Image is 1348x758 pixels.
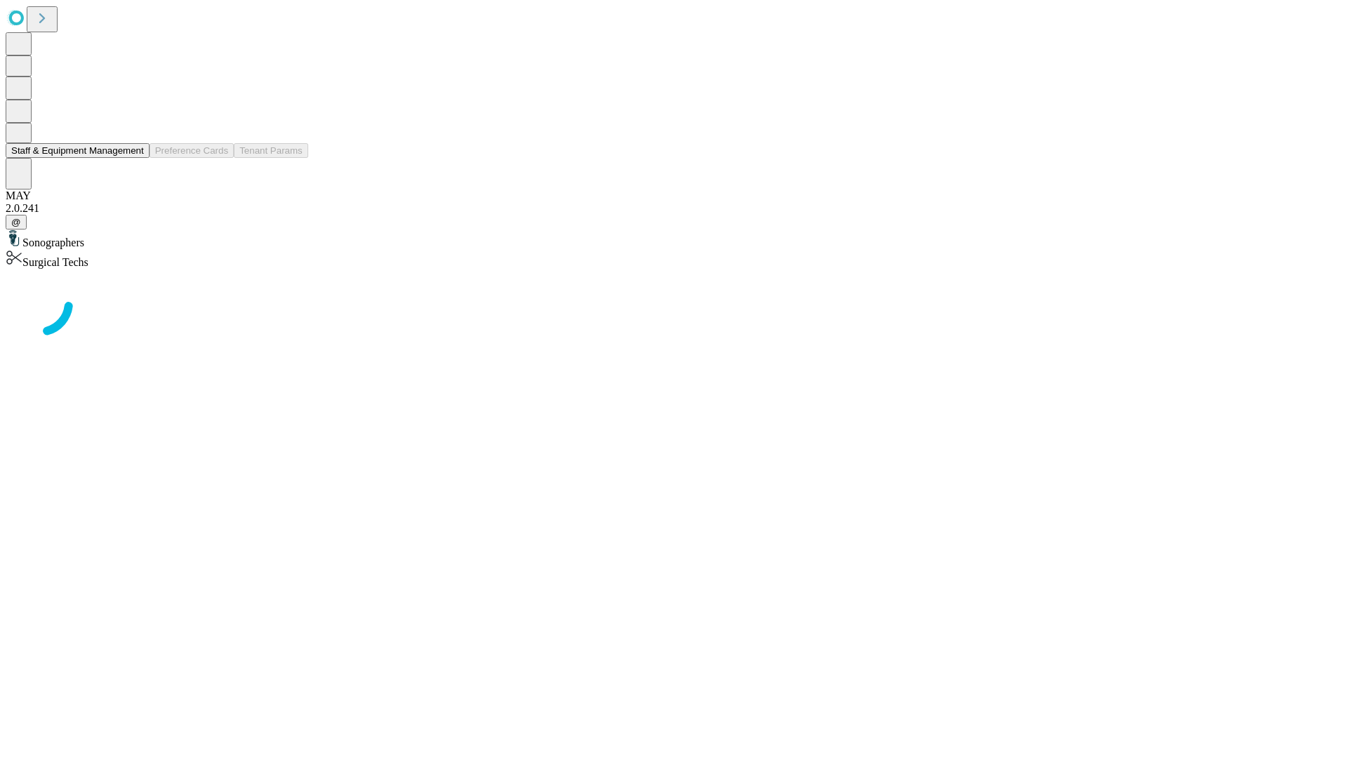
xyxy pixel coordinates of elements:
[6,249,1342,269] div: Surgical Techs
[6,202,1342,215] div: 2.0.241
[6,189,1342,202] div: MAY
[11,217,21,227] span: @
[150,143,234,158] button: Preference Cards
[6,230,1342,249] div: Sonographers
[6,143,150,158] button: Staff & Equipment Management
[234,143,308,158] button: Tenant Params
[6,215,27,230] button: @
